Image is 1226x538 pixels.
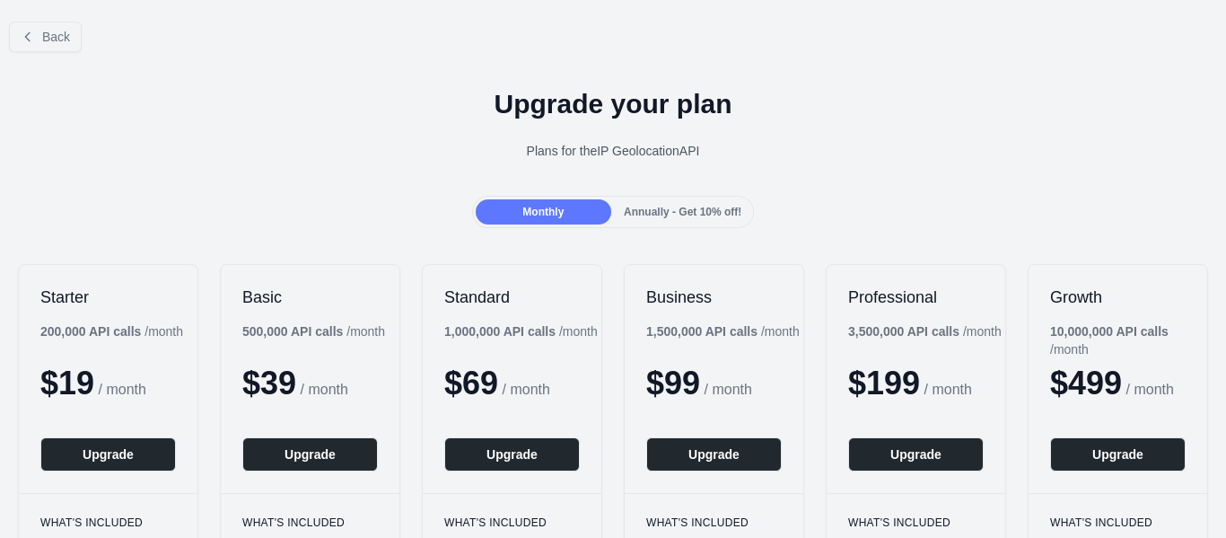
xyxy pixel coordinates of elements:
[444,322,598,340] div: / month
[848,365,920,401] span: $ 199
[444,287,580,308] h2: Standard
[848,322,1002,340] div: / month
[646,322,800,340] div: / month
[646,287,782,308] h2: Business
[444,324,556,339] b: 1,000,000 API calls
[1050,365,1122,401] span: $ 499
[646,365,700,401] span: $ 99
[1050,322,1207,358] div: / month
[1050,324,1169,339] b: 10,000,000 API calls
[848,324,959,339] b: 3,500,000 API calls
[1050,287,1186,308] h2: Growth
[444,365,498,401] span: $ 69
[848,287,984,308] h2: Professional
[646,324,757,339] b: 1,500,000 API calls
